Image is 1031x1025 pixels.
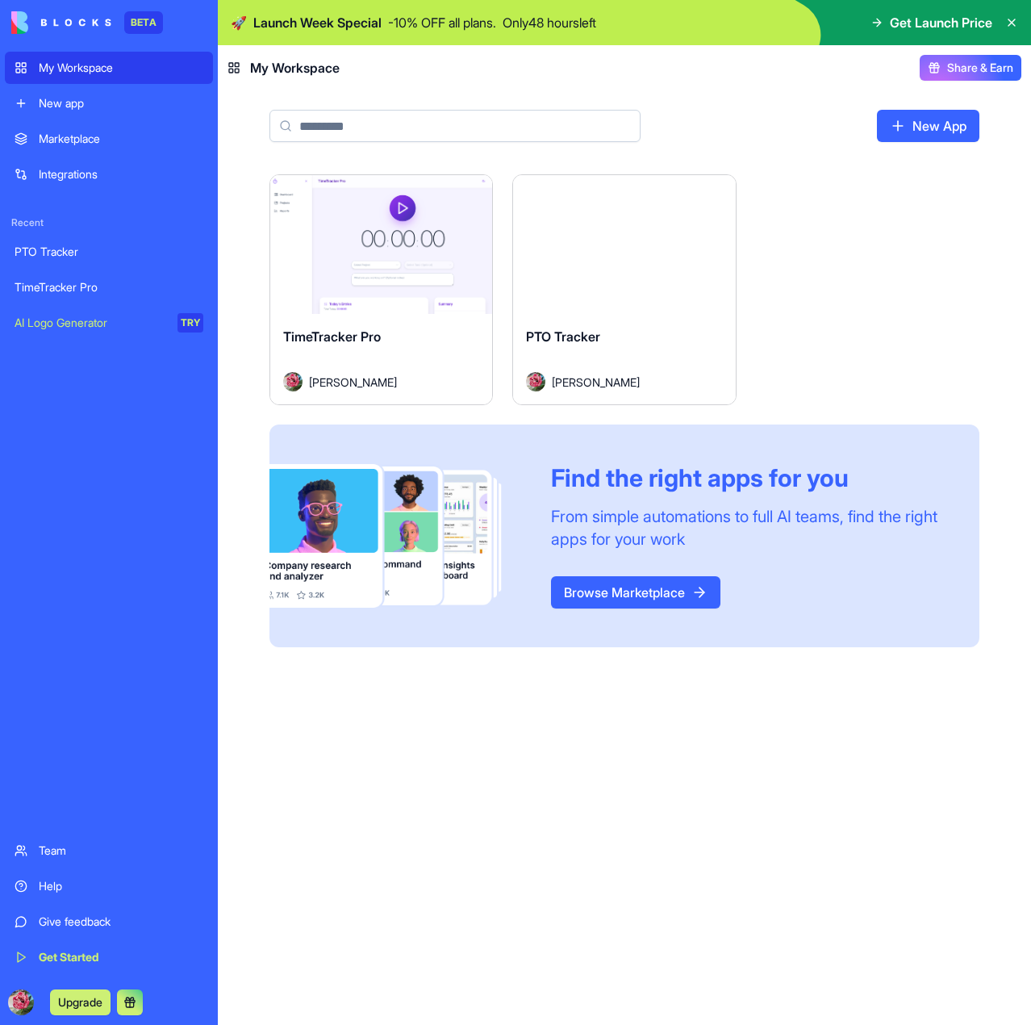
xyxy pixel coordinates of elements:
div: AI Logo Generator [15,315,166,331]
a: TimeTracker ProAvatar[PERSON_NAME] [269,174,493,405]
span: 🚀 [231,13,247,32]
a: TimeTracker Pro [5,271,213,303]
div: Get Started [39,949,203,965]
a: BETA [11,11,163,34]
img: logo [11,11,111,34]
div: New app [39,95,203,111]
a: Give feedback [5,906,213,938]
a: AI Logo GeneratorTRY [5,307,213,339]
div: Team [39,843,203,859]
a: Marketplace [5,123,213,155]
a: New App [877,110,979,142]
span: Get Launch Price [890,13,992,32]
span: [PERSON_NAME] [552,374,640,391]
img: Avatar [283,372,303,391]
a: Team [5,835,213,867]
div: TRY [177,313,203,333]
img: Avatar [526,372,545,391]
div: Help [39,878,203,894]
a: Integrations [5,158,213,190]
span: PTO Tracker [526,328,600,345]
span: Launch Week Special [253,13,382,32]
span: My Workspace [250,58,340,77]
span: Recent [5,216,213,229]
span: Share & Earn [947,60,1013,76]
button: Upgrade [50,989,111,1015]
p: Only 48 hours left [503,13,596,32]
div: Give feedback [39,914,203,930]
a: New app [5,87,213,119]
div: Find the right apps for you [551,463,941,492]
img: Frame_181_egmpey.png [269,464,525,608]
a: Upgrade [50,994,111,1010]
a: PTO TrackerAvatar[PERSON_NAME] [512,174,736,405]
div: From simple automations to full AI teams, find the right apps for your work [551,505,941,550]
a: Browse Marketplace [551,576,720,609]
div: My Workspace [39,60,203,76]
a: My Workspace [5,52,213,84]
img: ACg8ocJ2pz1Hz_kovcuLrSaewpxmoTbdLe_HG9OlAis2BuN3b8bbnaYZIA=s96-c [8,989,34,1015]
div: PTO Tracker [15,244,203,260]
button: Share & Earn [920,55,1021,81]
div: Marketplace [39,131,203,147]
span: [PERSON_NAME] [309,374,397,391]
div: BETA [124,11,163,34]
a: Get Started [5,941,213,973]
div: Integrations [39,166,203,182]
p: - 10 % OFF all plans. [388,13,496,32]
div: TimeTracker Pro [15,279,203,295]
a: Help [5,870,213,902]
a: PTO Tracker [5,236,213,268]
span: TimeTracker Pro [283,328,381,345]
